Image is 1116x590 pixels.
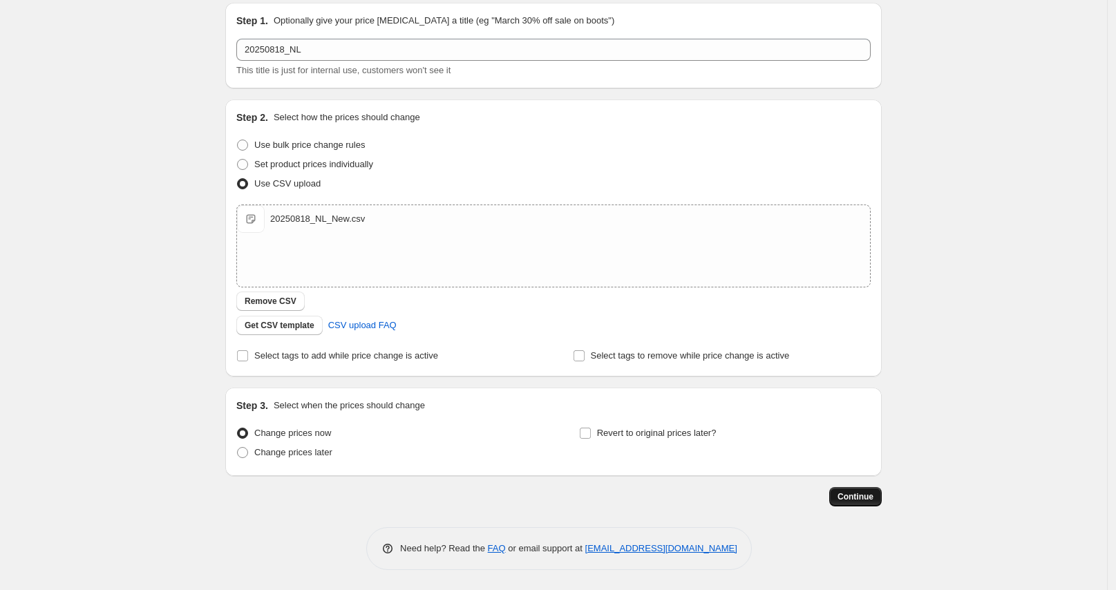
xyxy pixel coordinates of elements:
[829,487,882,506] button: Continue
[328,318,397,332] span: CSV upload FAQ
[274,14,614,28] p: Optionally give your price [MEDICAL_DATA] a title (eg "March 30% off sale on boots")
[254,428,331,438] span: Change prices now
[270,212,365,226] div: 20250818_NL_New.csv
[236,65,451,75] span: This title is just for internal use, customers won't see it
[838,491,873,502] span: Continue
[320,314,405,336] a: CSV upload FAQ
[274,399,425,412] p: Select when the prices should change
[236,39,871,61] input: 30% off holiday sale
[506,543,585,553] span: or email support at
[245,296,296,307] span: Remove CSV
[245,320,314,331] span: Get CSV template
[254,140,365,150] span: Use bulk price change rules
[236,316,323,335] button: Get CSV template
[236,111,268,124] h2: Step 2.
[236,292,305,311] button: Remove CSV
[236,399,268,412] h2: Step 3.
[236,14,268,28] h2: Step 1.
[274,111,420,124] p: Select how the prices should change
[488,543,506,553] a: FAQ
[585,543,737,553] a: [EMAIL_ADDRESS][DOMAIN_NAME]
[254,350,438,361] span: Select tags to add while price change is active
[597,428,717,438] span: Revert to original prices later?
[254,447,332,457] span: Change prices later
[254,178,321,189] span: Use CSV upload
[400,543,488,553] span: Need help? Read the
[591,350,790,361] span: Select tags to remove while price change is active
[254,159,373,169] span: Set product prices individually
